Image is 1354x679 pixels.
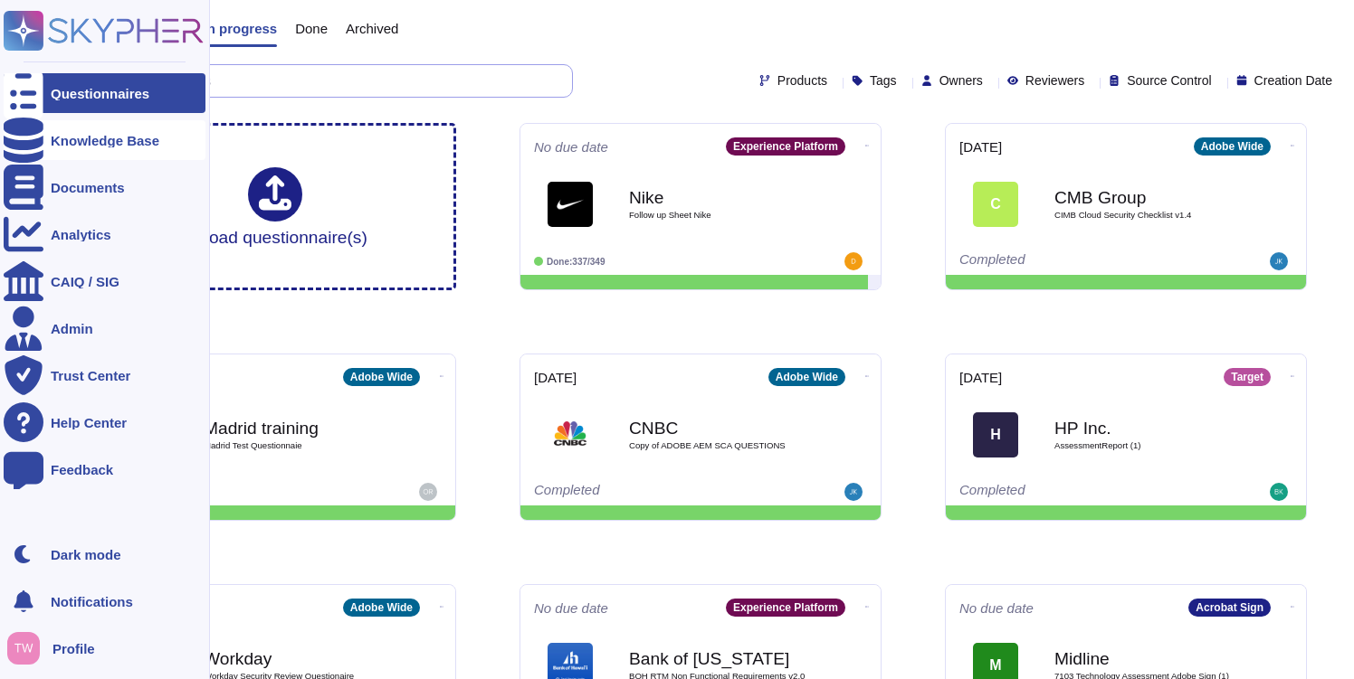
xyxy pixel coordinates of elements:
[4,167,205,207] a: Documents
[1224,368,1271,386] div: Target
[1270,483,1288,501] img: user
[51,548,121,561] div: Dark mode
[109,483,330,501] div: Completed
[51,181,125,194] div: Documents
[547,257,605,267] span: Done: 337/349
[51,416,127,429] div: Help Center
[629,211,810,220] span: Follow up Sheet Nike
[1025,74,1084,87] span: Reviewers
[1188,599,1271,617] div: Acrobat Sign
[1270,252,1288,270] img: user
[295,22,328,35] span: Done
[629,420,810,437] b: CNBC
[959,252,1181,270] div: Completed
[51,87,149,100] div: Questionnaires
[51,595,133,608] span: Notifications
[343,599,420,617] div: Adobe Wide
[51,134,159,147] div: Knowledge Base
[534,371,577,384] span: [DATE]
[4,261,205,301] a: CAIQ / SIG
[534,601,608,615] span: No due date
[768,368,845,386] div: Adobe Wide
[343,368,420,386] div: Adobe Wide
[4,355,205,395] a: Trust Center
[204,420,385,437] b: Madrid training
[959,601,1034,615] span: No due date
[534,140,608,154] span: No due date
[4,214,205,254] a: Analytics
[844,483,863,501] img: user
[183,167,367,246] div: Upload questionnaire(s)
[72,65,572,97] input: Search by keywords
[629,650,810,667] b: Bank of [US_STATE]
[51,463,113,476] div: Feedback
[870,74,897,87] span: Tags
[959,140,1002,154] span: [DATE]
[939,74,983,87] span: Owners
[4,308,205,348] a: Admin
[4,628,52,668] button: user
[51,322,93,335] div: Admin
[726,599,845,617] div: Experience Platform
[629,441,810,450] span: Copy of ADOBE AEM SCA QUESTIONS
[959,371,1002,384] span: [DATE]
[844,252,863,270] img: user
[726,137,845,156] div: Experience Platform
[1194,137,1271,156] div: Adobe Wide
[51,369,130,382] div: Trust Center
[1054,211,1235,220] span: CIMB Cloud Security Checklist v1.4
[777,74,827,87] span: Products
[1054,420,1235,437] b: HP Inc.
[1127,74,1211,87] span: Source Control
[4,402,205,442] a: Help Center
[1254,74,1332,87] span: Creation Date
[534,483,756,501] div: Completed
[204,441,385,450] span: Madrid Test Questionnaie
[204,650,385,667] b: Workday
[1054,189,1235,206] b: CMB Group
[973,182,1018,227] div: C
[51,275,119,288] div: CAIQ / SIG
[548,412,593,457] img: Logo
[7,632,40,665] img: user
[548,182,593,227] img: Logo
[4,449,205,489] a: Feedback
[4,73,205,113] a: Questionnaires
[203,22,277,35] span: In progress
[629,189,810,206] b: Nike
[1054,441,1235,450] span: AssessmentReport (1)
[346,22,398,35] span: Archived
[973,412,1018,457] div: H
[419,483,437,501] img: user
[52,642,95,655] span: Profile
[1054,650,1235,667] b: Midline
[959,483,1181,501] div: Completed
[4,120,205,160] a: Knowledge Base
[51,228,111,241] div: Analytics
